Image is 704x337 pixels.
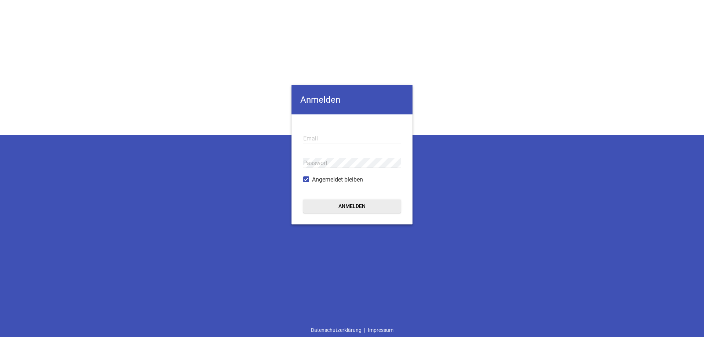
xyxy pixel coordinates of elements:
a: Datenschutzerklärung [308,323,364,337]
a: Impressum [365,323,396,337]
h4: Anmelden [291,85,412,114]
div: | [308,323,396,337]
button: Anmelden [303,199,401,213]
span: Angemeldet bleiben [312,175,363,184]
